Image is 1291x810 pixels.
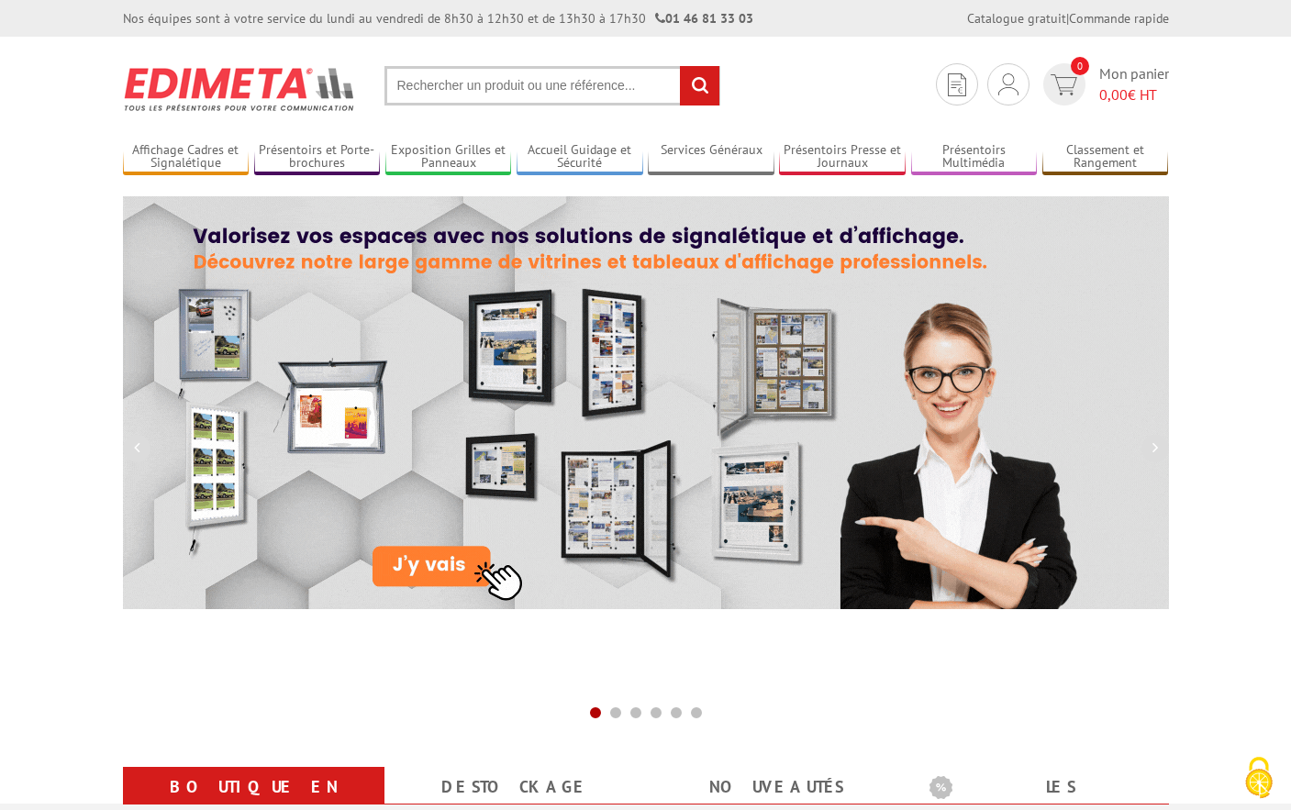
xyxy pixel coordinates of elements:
[123,55,357,123] img: Présentoir, panneau, stand - Edimeta - PLV, affichage, mobilier bureau, entreprise
[655,10,753,27] strong: 01 46 81 33 03
[1236,755,1282,801] img: Cookies (fenêtre modale)
[385,142,512,172] a: Exposition Grilles et Panneaux
[1227,748,1291,810] button: Cookies (fenêtre modale)
[406,771,624,804] a: Destockage
[517,142,643,172] a: Accueil Guidage et Sécurité
[1042,142,1169,172] a: Classement et Rangement
[929,771,1159,807] b: Les promotions
[1099,63,1169,105] span: Mon panier
[254,142,381,172] a: Présentoirs et Porte-brochures
[1071,57,1089,75] span: 0
[123,142,250,172] a: Affichage Cadres et Signalétique
[648,142,774,172] a: Services Généraux
[123,9,753,28] div: Nos équipes sont à votre service du lundi au vendredi de 8h30 à 12h30 et de 13h30 à 17h30
[998,73,1018,95] img: devis rapide
[680,66,719,105] input: rechercher
[1051,74,1077,95] img: devis rapide
[1069,10,1169,27] a: Commande rapide
[967,10,1066,27] a: Catalogue gratuit
[948,73,966,96] img: devis rapide
[1099,85,1128,104] span: 0,00
[967,9,1169,28] div: |
[1099,84,1169,105] span: € HT
[384,66,720,105] input: Rechercher un produit ou une référence...
[911,142,1038,172] a: Présentoirs Multimédia
[668,771,885,804] a: nouveautés
[779,142,906,172] a: Présentoirs Presse et Journaux
[1039,63,1169,105] a: devis rapide 0 Mon panier 0,00€ HT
